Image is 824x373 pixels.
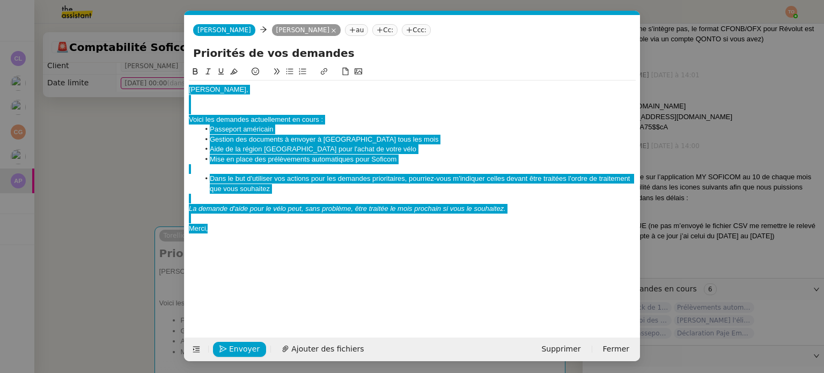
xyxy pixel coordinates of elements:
button: Envoyer [213,342,266,357]
em: La demande d'aide pour le vélo peut, sans problème, être traitée le mois prochain si vous le souh... [189,204,506,213]
li: Dans le but d'utiliser vos actions pour les demandes prioritaires, pourriez-vous m'indiquer celle... [200,174,636,194]
span: [PERSON_NAME] [197,26,251,34]
div: Merci, [189,224,636,233]
div: Voici les demandes actuellement en cours : [189,115,636,125]
nz-tag: Ccc: [402,24,431,36]
li: Passeport américain [200,125,636,134]
button: Supprimer [535,342,587,357]
nz-tag: [PERSON_NAME] [272,24,341,36]
span: Ajouter des fichiers [291,343,364,355]
li: Gestion des documents à envoyer à [GEOGRAPHIC_DATA] tous les mois [200,135,636,144]
button: Ajouter des fichiers [275,342,370,357]
nz-tag: au [345,24,368,36]
span: Supprimer [541,343,580,355]
button: Fermer [597,342,636,357]
li: Mise en place des prélèvements automatiques pour Soficom [200,155,636,164]
span: Fermer [603,343,629,355]
nz-tag: Cc: [372,24,398,36]
span: Envoyer [229,343,260,355]
input: Subject [193,45,631,61]
li: Aide de la région [GEOGRAPHIC_DATA] pour l'achat de votre vélo [200,144,636,154]
div: [PERSON_NAME], [189,85,636,94]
